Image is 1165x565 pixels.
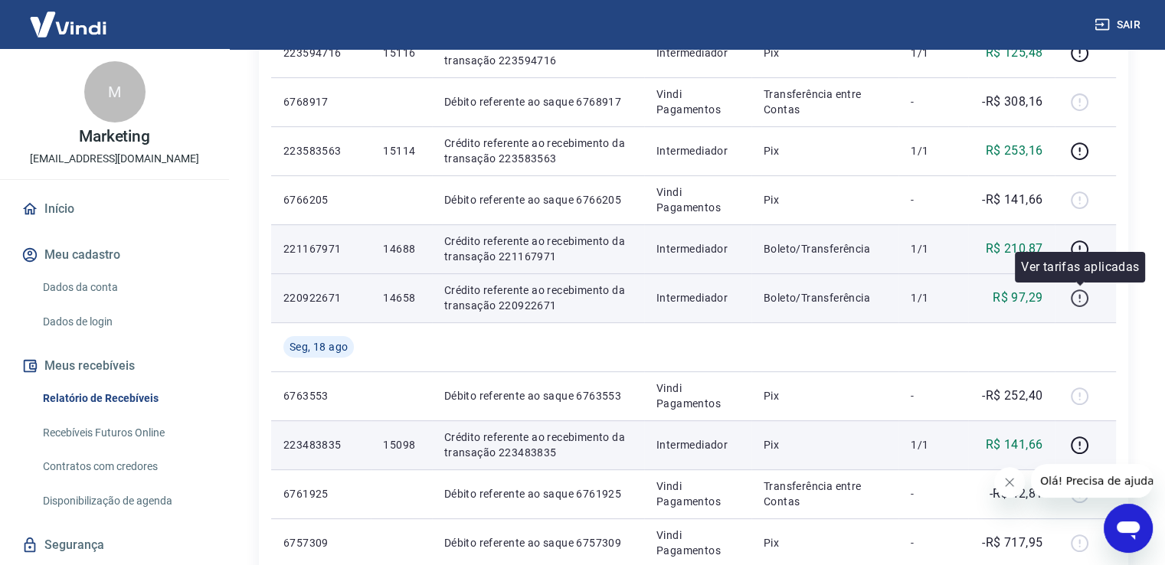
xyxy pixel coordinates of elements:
[1104,504,1153,553] iframe: Botão para abrir a janela de mensagens
[383,437,419,452] p: 15098
[656,290,739,305] p: Intermediador
[911,94,956,109] p: -
[444,136,632,166] p: Crédito referente ao recebimento da transação 223583563
[444,429,632,460] p: Crédito referente ao recebimento da transação 223483835
[911,388,956,403] p: -
[283,241,358,256] p: 221167971
[656,87,739,117] p: Vindi Pagamentos
[1091,11,1147,39] button: Sair
[444,38,632,68] p: Crédito referente ao recebimento da transação 223594716
[764,388,886,403] p: Pix
[283,290,358,305] p: 220922671
[911,437,956,452] p: 1/1
[18,238,211,272] button: Meu cadastro
[911,45,956,60] p: 1/1
[283,486,358,501] p: 6761925
[383,241,419,256] p: 14688
[290,339,348,354] span: Seg, 18 ago
[444,535,632,550] p: Débito referente ao saque 6757309
[444,282,632,313] p: Crédito referente ao recebimento da transação 220922671
[990,485,1043,503] p: -R$ 42,81
[37,272,211,303] a: Dados da conta
[283,45,358,60] p: 223594716
[982,191,1042,209] p: -R$ 141,66
[911,486,956,501] p: -
[982,387,1042,405] p: -R$ 252,40
[656,478,739,509] p: Vindi Pagamentos
[982,93,1042,111] p: -R$ 308,16
[283,94,358,109] p: 6768917
[37,306,211,338] a: Dados de login
[9,11,129,23] span: Olá! Precisa de ajuda?
[764,143,886,158] p: Pix
[383,290,419,305] p: 14658
[764,192,886,207] p: Pix
[444,234,632,264] p: Crédito referente ao recebimento da transação 221167971
[764,437,886,452] p: Pix
[444,192,632,207] p: Débito referente ao saque 6766205
[18,528,211,562] a: Segurança
[84,61,146,122] div: M
[283,535,358,550] p: 6757309
[764,478,886,509] p: Transferência entre Contas
[444,486,632,501] p: Débito referente ao saque 6761925
[1021,258,1139,276] p: Ver tarifas aplicadas
[656,380,739,411] p: Vindi Pagamentos
[656,241,739,256] p: Intermediador
[764,87,886,117] p: Transferência entre Contas
[18,1,118,47] img: Vindi
[656,143,739,158] p: Intermediador
[656,185,739,215] p: Vindi Pagamentos
[764,535,886,550] p: Pix
[993,289,1042,307] p: R$ 97,29
[911,535,956,550] p: -
[911,143,956,158] p: 1/1
[283,437,358,452] p: 223483835
[283,388,358,403] p: 6763553
[37,383,211,414] a: Relatório de Recebíveis
[986,240,1043,258] p: R$ 210,87
[383,45,419,60] p: 15116
[986,142,1043,160] p: R$ 253,16
[30,151,199,167] p: [EMAIL_ADDRESS][DOMAIN_NAME]
[911,241,956,256] p: 1/1
[764,45,886,60] p: Pix
[37,417,211,449] a: Recebíveis Futuros Online
[79,129,151,145] p: Marketing
[283,192,358,207] p: 6766205
[656,45,739,60] p: Intermediador
[444,388,632,403] p: Débito referente ao saque 6763553
[18,349,211,383] button: Meus recebíveis
[986,44,1043,62] p: R$ 125,48
[986,436,1043,454] p: R$ 141,66
[982,534,1042,552] p: -R$ 717,95
[656,527,739,558] p: Vindi Pagamentos
[764,241,886,256] p: Boleto/Transferência
[37,451,211,482] a: Contratos com credores
[994,467,1025,498] iframe: Fechar mensagem
[444,94,632,109] p: Débito referente ao saque 6768917
[764,290,886,305] p: Boleto/Transferência
[37,485,211,517] a: Disponibilização de agenda
[656,437,739,452] p: Intermediador
[18,192,211,226] a: Início
[383,143,419,158] p: 15114
[1031,464,1153,498] iframe: Mensagem da empresa
[283,143,358,158] p: 223583563
[911,192,956,207] p: -
[911,290,956,305] p: 1/1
